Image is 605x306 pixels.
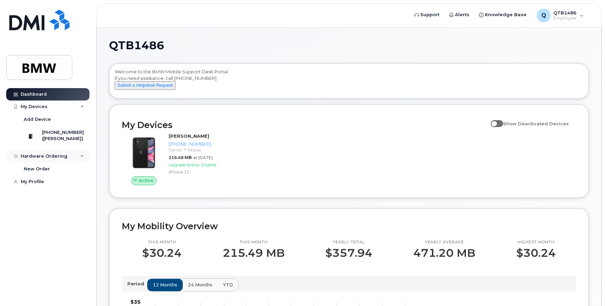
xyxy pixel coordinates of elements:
[169,162,200,167] span: Upgrade Status:
[142,247,182,259] p: $30.24
[223,282,233,288] span: YTD
[127,281,147,287] p: Period
[122,221,576,231] h2: My Mobility Overview
[169,133,209,139] strong: [PERSON_NAME]
[193,155,213,160] span: at [DATE]
[142,240,182,245] p: This month
[115,68,583,96] div: Welcome to the BMW Mobile Support Desk Portal If you need assistance, call [PHONE_NUMBER].
[491,117,496,123] input: Show Deactivated Devices
[139,177,153,184] span: Active
[223,240,285,245] p: This month
[115,81,176,90] button: Submit a Helpdesk Request
[169,147,226,153] div: Carrier: T-Mobile
[516,240,556,245] p: Highest month
[127,136,160,169] img: iPhone_11.jpg
[115,82,176,88] a: Submit a Helpdesk Request
[169,155,192,160] span: 215.49 MB
[109,40,164,51] span: QTB1486
[169,169,226,175] div: iPhone 11
[575,276,600,301] iframe: Messenger Launcher
[503,121,569,126] span: Show Deactivated Devices
[122,120,487,130] h2: My Devices
[325,247,372,259] p: $357.94
[169,141,226,147] div: [PHONE_NUMBER]
[413,240,475,245] p: Yearly average
[223,247,285,259] p: 215.49 MB
[122,133,229,185] a: Active[PERSON_NAME][PHONE_NUMBER]Carrier: T-Mobile215.49 MBat [DATE]Upgrade Status:EligibleiPhone 11
[325,240,372,245] p: Yearly total
[188,282,212,288] span: 24 months
[202,162,216,167] span: Eligible
[516,247,556,259] p: $30.24
[130,299,141,305] tspan: $35
[413,247,475,259] p: 471.20 MB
